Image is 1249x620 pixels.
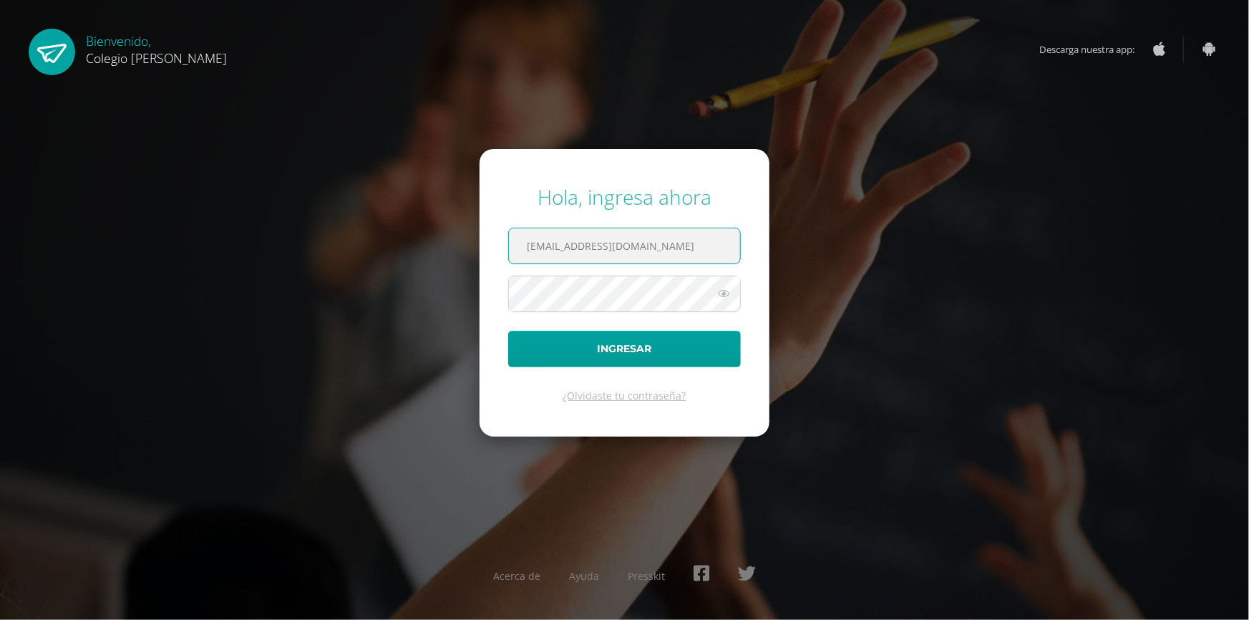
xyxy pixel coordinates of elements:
span: Descarga nuestra app: [1040,36,1150,63]
span: Colegio [PERSON_NAME] [86,49,227,67]
div: Hola, ingresa ahora [508,183,741,210]
a: Presskit [628,569,665,583]
input: Correo electrónico o usuario [509,228,740,263]
button: Ingresar [508,331,741,367]
a: Acerca de [493,569,540,583]
a: ¿Olvidaste tu contraseña? [563,389,686,402]
div: Bienvenido, [86,29,227,67]
a: Ayuda [569,569,599,583]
